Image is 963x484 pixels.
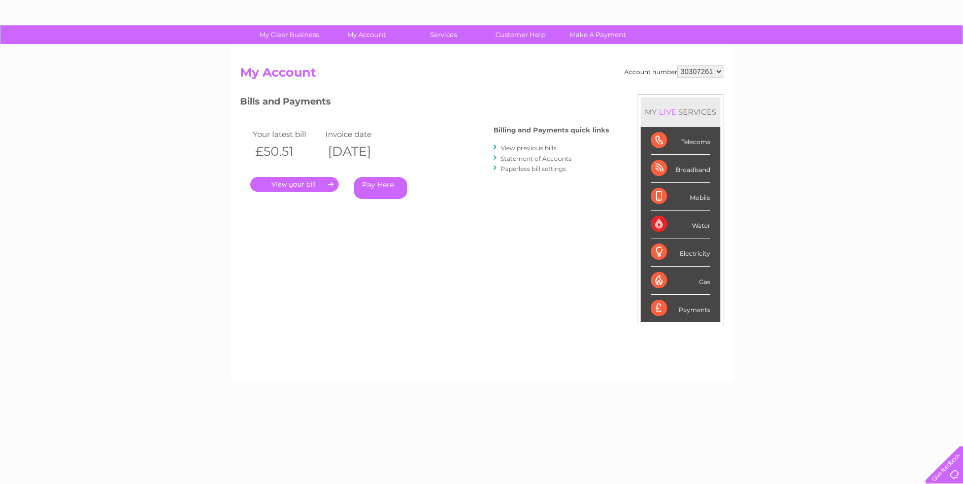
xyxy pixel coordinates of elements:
div: Broadband [651,155,710,183]
h3: Bills and Payments [240,94,609,112]
a: Pay Here [354,177,407,199]
div: Payments [651,295,710,322]
a: Make A Payment [556,25,640,44]
h2: My Account [240,65,723,85]
div: Telecoms [651,127,710,155]
a: . [250,177,339,192]
div: Water [651,211,710,238]
a: Paperless bill settings [501,165,566,172]
th: [DATE] [323,141,396,162]
div: Electricity [651,238,710,266]
a: Statement of Accounts [501,155,572,162]
td: Your latest bill [250,127,323,141]
div: LIVE [657,107,678,117]
a: View previous bills [501,144,556,152]
th: £50.51 [250,141,323,162]
div: Mobile [651,183,710,211]
div: Account number [624,65,723,78]
a: My Clear Business [247,25,331,44]
a: My Account [324,25,408,44]
td: Invoice date [323,127,396,141]
a: Customer Help [479,25,562,44]
a: Services [402,25,485,44]
div: Gas [651,267,710,295]
h4: Billing and Payments quick links [493,126,609,134]
div: MY SERVICES [641,97,720,126]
